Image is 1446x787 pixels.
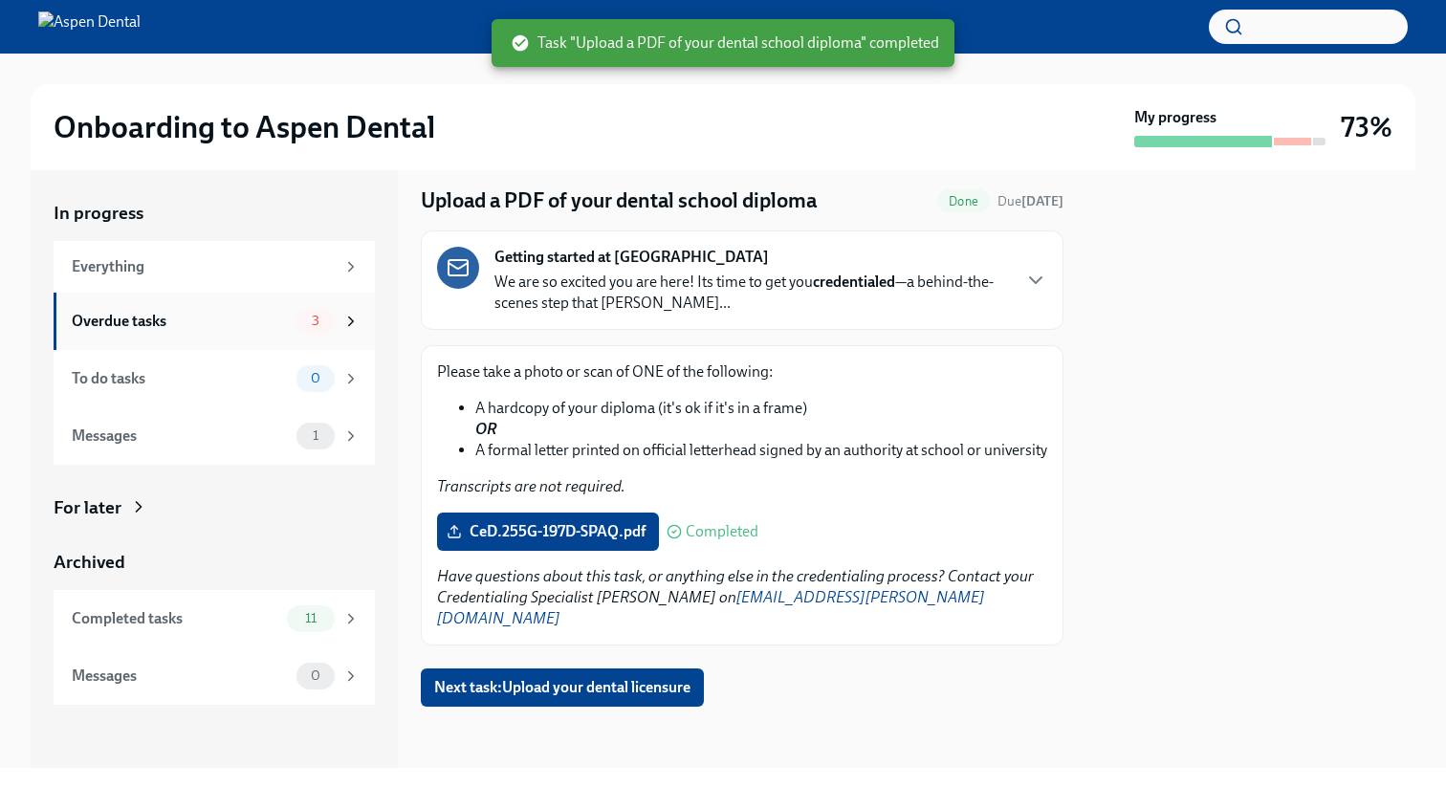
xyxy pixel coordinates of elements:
[300,314,331,328] span: 3
[475,398,1047,440] li: A hardcopy of your diploma (it's ok if it's in a frame)
[511,33,939,54] span: Task "Upload a PDF of your dental school diploma" completed
[494,272,1009,314] p: We are so excited you are here! Its time to get you —a behind-the-scenes step that [PERSON_NAME]...
[997,192,1063,210] span: June 18th, 2025 07:00
[294,611,328,625] span: 11
[421,186,817,215] h4: Upload a PDF of your dental school diploma
[437,513,659,551] label: CeD.255G-197D-SPAQ.pdf
[54,590,375,647] a: Completed tasks11
[437,477,625,495] em: Transcripts are not required.
[54,550,375,575] a: Archived
[54,241,375,293] a: Everything
[475,420,496,438] strong: OR
[72,311,289,332] div: Overdue tasks
[54,495,375,520] a: For later
[54,350,375,407] a: To do tasks0
[299,668,332,683] span: 0
[1341,110,1392,144] h3: 73%
[54,293,375,350] a: Overdue tasks3
[450,522,646,541] span: CeD.255G-197D-SPAQ.pdf
[72,426,289,447] div: Messages
[475,440,1047,461] li: A formal letter printed on official letterhead signed by an authority at school or university
[997,193,1063,209] span: Due
[72,608,279,629] div: Completed tasks
[299,371,332,385] span: 0
[1021,193,1063,209] strong: [DATE]
[54,108,435,146] h2: Onboarding to Aspen Dental
[72,666,289,687] div: Messages
[937,194,990,208] span: Done
[301,428,330,443] span: 1
[813,273,895,291] strong: credentialed
[38,11,141,42] img: Aspen Dental
[54,201,375,226] a: In progress
[72,256,335,277] div: Everything
[54,647,375,705] a: Messages0
[494,247,769,268] strong: Getting started at [GEOGRAPHIC_DATA]
[686,524,758,539] span: Completed
[54,495,121,520] div: For later
[72,368,289,389] div: To do tasks
[437,567,1034,627] em: Have questions about this task, or anything else in the credentialing process? Contact your Crede...
[421,668,704,707] button: Next task:Upload your dental licensure
[1134,107,1216,128] strong: My progress
[437,361,1047,383] p: Please take a photo or scan of ONE of the following:
[54,407,375,465] a: Messages1
[434,678,690,697] span: Next task : Upload your dental licensure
